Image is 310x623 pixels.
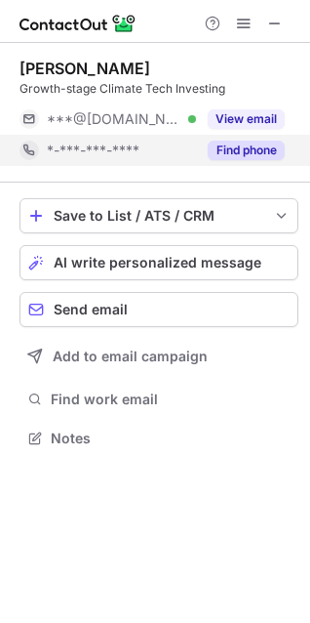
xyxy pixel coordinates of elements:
[51,391,291,408] span: Find work email
[208,109,285,129] button: Reveal Button
[19,12,136,35] img: ContactOut v5.3.10
[19,59,150,78] div: [PERSON_NAME]
[19,198,298,233] button: save-profile-one-click
[19,292,298,327] button: Send email
[19,80,298,98] div: Growth-stage Climate Tech Investing
[47,110,181,128] span: ***@[DOMAIN_NAME]
[19,245,298,280] button: AI write personalized message
[54,255,261,270] span: AI write personalized message
[53,349,208,364] span: Add to email campaign
[51,430,291,447] span: Notes
[208,141,285,160] button: Reveal Button
[54,208,264,224] div: Save to List / ATS / CRM
[19,425,298,452] button: Notes
[54,302,128,317] span: Send email
[19,386,298,413] button: Find work email
[19,339,298,374] button: Add to email campaign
